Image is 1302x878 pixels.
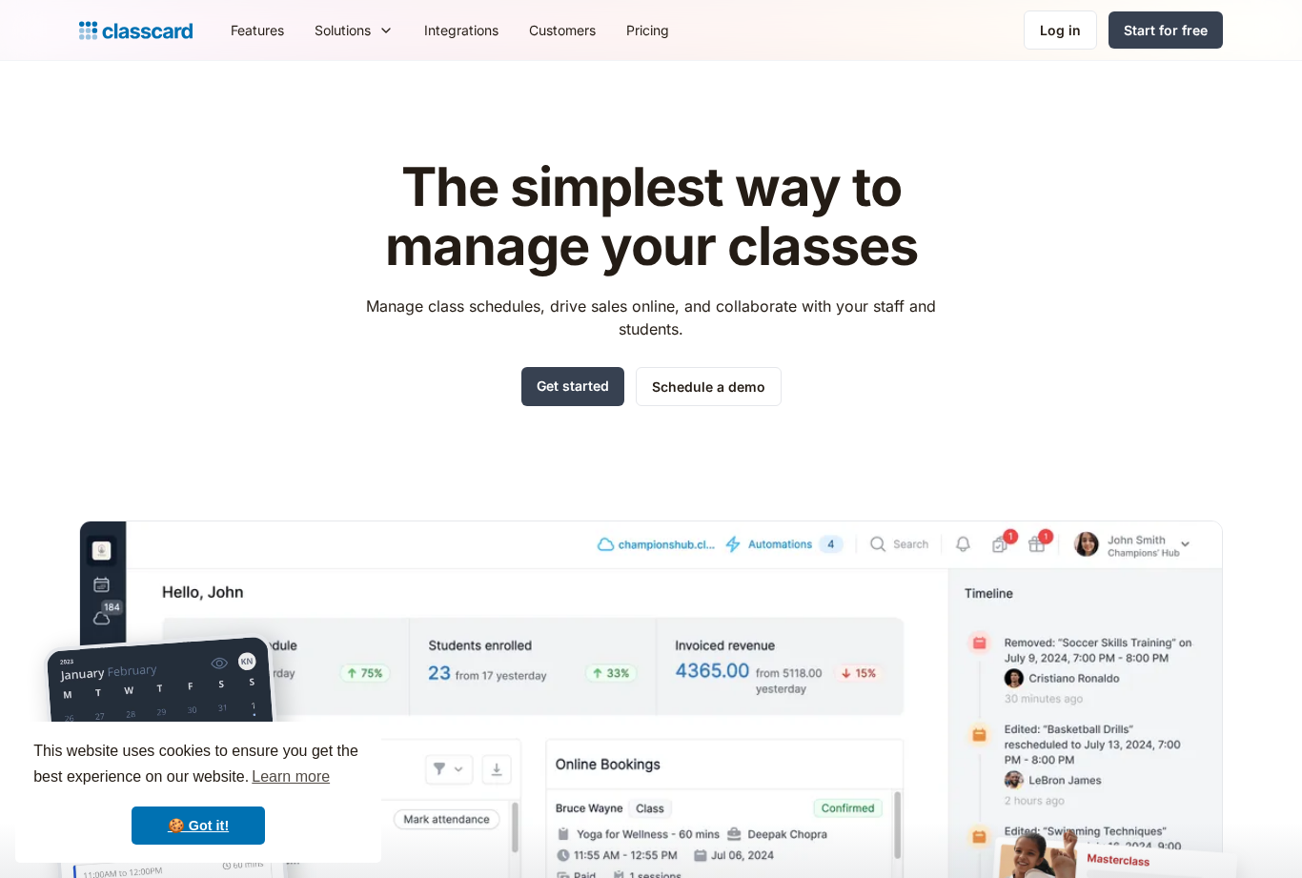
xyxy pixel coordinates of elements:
a: Customers [514,9,611,51]
a: dismiss cookie message [132,807,265,845]
div: Solutions [299,9,409,51]
a: Integrations [409,9,514,51]
div: cookieconsent [15,722,381,863]
a: Start for free [1109,11,1223,49]
a: learn more about cookies [249,763,333,791]
a: Schedule a demo [636,367,782,406]
p: Manage class schedules, drive sales online, and collaborate with your staff and students. [349,295,954,340]
a: Log in [1024,10,1097,50]
a: Get started [521,367,624,406]
a: home [79,17,193,44]
span: This website uses cookies to ensure you get the best experience on our website. [33,740,363,791]
a: Pricing [611,9,684,51]
h1: The simplest way to manage your classes [349,158,954,276]
div: Start for free [1124,20,1208,40]
div: Log in [1040,20,1081,40]
div: Solutions [315,20,371,40]
a: Features [215,9,299,51]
